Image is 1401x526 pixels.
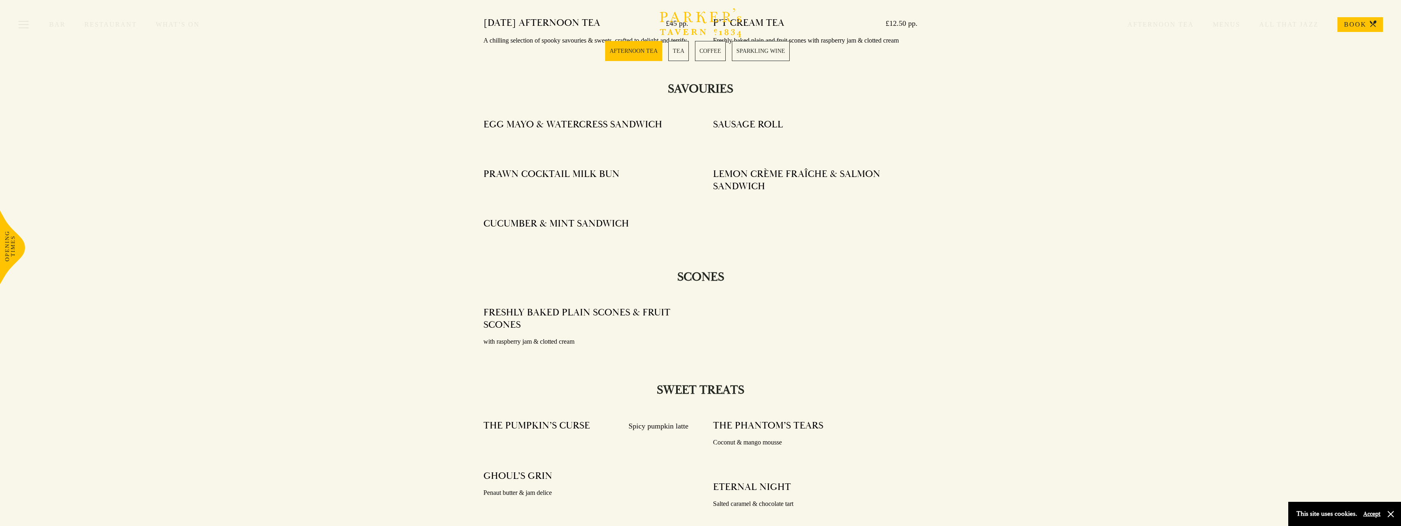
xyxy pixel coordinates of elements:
h4: EGG MAYO & WATERCRESS SANDWICH [483,118,662,131]
h4: PRAWN COCKTAIL MILK BUN [483,168,620,180]
h4: GHOUL’S GRIN [483,470,552,482]
p: with raspberry jam & clotted cream [483,336,688,348]
h4: CUCUMBER & MINT SANDWICH [483,218,629,230]
h4: THE PHANTOM’S TEARS [713,419,823,432]
p: This site uses cookies. [1296,508,1357,520]
h4: SAUSAGE ROLL [713,118,783,131]
a: 1 / 4 [605,41,662,61]
a: 4 / 4 [732,41,790,61]
a: 3 / 4 [695,41,726,61]
h2: SAVOURIES [660,82,741,96]
h2: SWEET TREATS [649,383,752,397]
h4: THE PUMPKIN’S CURSE [483,419,590,433]
p: Salted caramel & chocolate tart [713,498,918,510]
h4: ETERNAL NIGHT [713,481,791,493]
p: Penaut butter & jam delice [483,487,688,499]
button: Accept [1363,510,1380,518]
button: Close and accept [1387,510,1395,518]
h2: SCONES [669,270,732,284]
h4: FRESHLY BAKED PLAIN SCONES & FRUIT SCONES [483,306,680,331]
h4: LEMON CRÈME FRAÎCHE & SALMON SANDWICH [713,168,909,193]
p: Coconut & mango mousse [713,437,918,449]
a: 2 / 4 [668,41,689,61]
p: Spicy pumpkin latte [620,419,688,433]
